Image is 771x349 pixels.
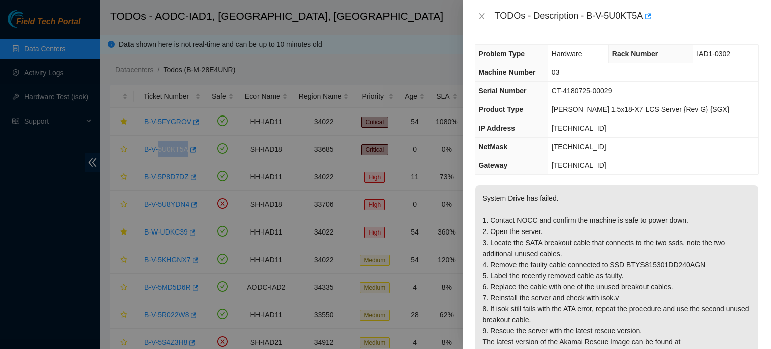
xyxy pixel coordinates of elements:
[697,50,730,58] span: IAD1-0302
[479,105,523,113] span: Product Type
[552,105,730,113] span: [PERSON_NAME] 1.5x18-X7 LCS Server {Rev G} {SGX}
[479,124,515,132] span: IP Address
[552,50,582,58] span: Hardware
[479,143,508,151] span: NetMask
[552,124,606,132] span: [TECHNICAL_ID]
[552,143,606,151] span: [TECHNICAL_ID]
[478,12,486,20] span: close
[552,161,606,169] span: [TECHNICAL_ID]
[475,12,489,21] button: Close
[552,87,612,95] span: CT-4180725-00029
[479,50,525,58] span: Problem Type
[495,8,759,24] div: TODOs - Description - B-V-5U0KT5A
[612,50,658,58] span: Rack Number
[479,87,527,95] span: Serial Number
[479,68,536,76] span: Machine Number
[479,161,508,169] span: Gateway
[552,68,560,76] span: 03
